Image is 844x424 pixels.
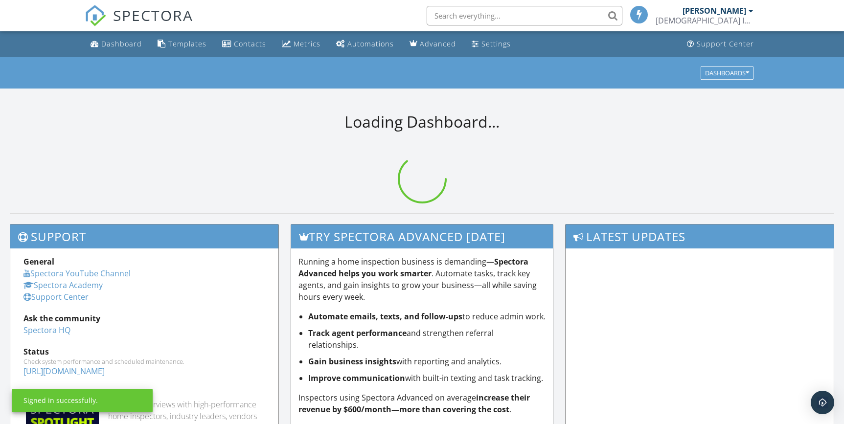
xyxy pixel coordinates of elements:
button: Dashboards [701,66,753,80]
a: Advanced [406,35,460,53]
div: [PERSON_NAME] [683,6,746,16]
li: with built-in texting and task tracking. [308,372,546,384]
p: Running a home inspection business is demanding— . Automate tasks, track key agents, and gain ins... [298,256,546,303]
h3: Support [10,224,278,248]
div: Status [23,346,265,357]
a: Contacts [218,35,270,53]
strong: Spectora Advanced helps you work smarter [298,256,528,279]
input: Search everything... [427,6,622,25]
div: Settings [481,39,511,48]
a: Settings [468,35,515,53]
a: Support Center [683,35,758,53]
h3: Try spectora advanced [DATE] [291,224,553,248]
img: The Best Home Inspection Software - Spectora [85,5,106,26]
a: Automations (Basic) [332,35,398,53]
div: Automations [347,39,394,48]
div: Metrics [294,39,320,48]
h3: Latest Updates [566,224,834,248]
a: Spectora Academy [23,280,103,290]
strong: increase their revenue by $600/month—more than covering the cost [298,392,530,415]
a: Dashboard [87,35,146,53]
li: and strengthen referral relationships. [308,327,546,351]
strong: Gain business insights [308,356,396,367]
li: to reduce admin work. [308,311,546,322]
div: Ask the community [23,312,265,324]
a: SPECTORA [85,13,193,34]
a: Support Center [23,291,89,302]
a: [URL][DOMAIN_NAME] [23,366,105,377]
div: Dashboard [101,39,142,48]
strong: General [23,256,54,267]
a: Spectora YouTube Channel [23,268,131,279]
div: Support Center [697,39,754,48]
strong: Automate emails, texts, and follow-ups [308,311,462,322]
strong: Track agent performance [308,328,407,338]
a: Templates [154,35,210,53]
li: with reporting and analytics. [308,356,546,367]
div: Templates [168,39,206,48]
div: Check system performance and scheduled maintenance. [23,357,265,365]
a: Metrics [278,35,324,53]
div: Open Intercom Messenger [811,391,834,414]
div: Dashboards [705,69,749,76]
strong: Improve communication [308,373,405,383]
p: Inspectors using Spectora Advanced on average . [298,392,546,415]
div: Industry Knowledge [23,387,265,399]
a: Spectora HQ [23,325,70,335]
div: Advanced [420,39,456,48]
div: Signed in successfully. [23,396,98,405]
div: Iron Guard Inspections Ltd. [656,16,753,25]
span: SPECTORA [113,5,193,25]
div: Contacts [234,39,266,48]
